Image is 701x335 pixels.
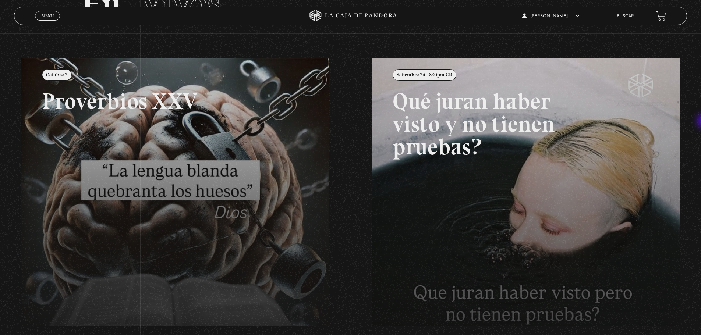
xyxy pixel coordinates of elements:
[39,20,56,25] span: Cerrar
[656,11,666,21] a: View your shopping cart
[617,14,634,18] a: Buscar
[42,14,54,18] span: Menu
[522,14,580,18] span: [PERSON_NAME]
